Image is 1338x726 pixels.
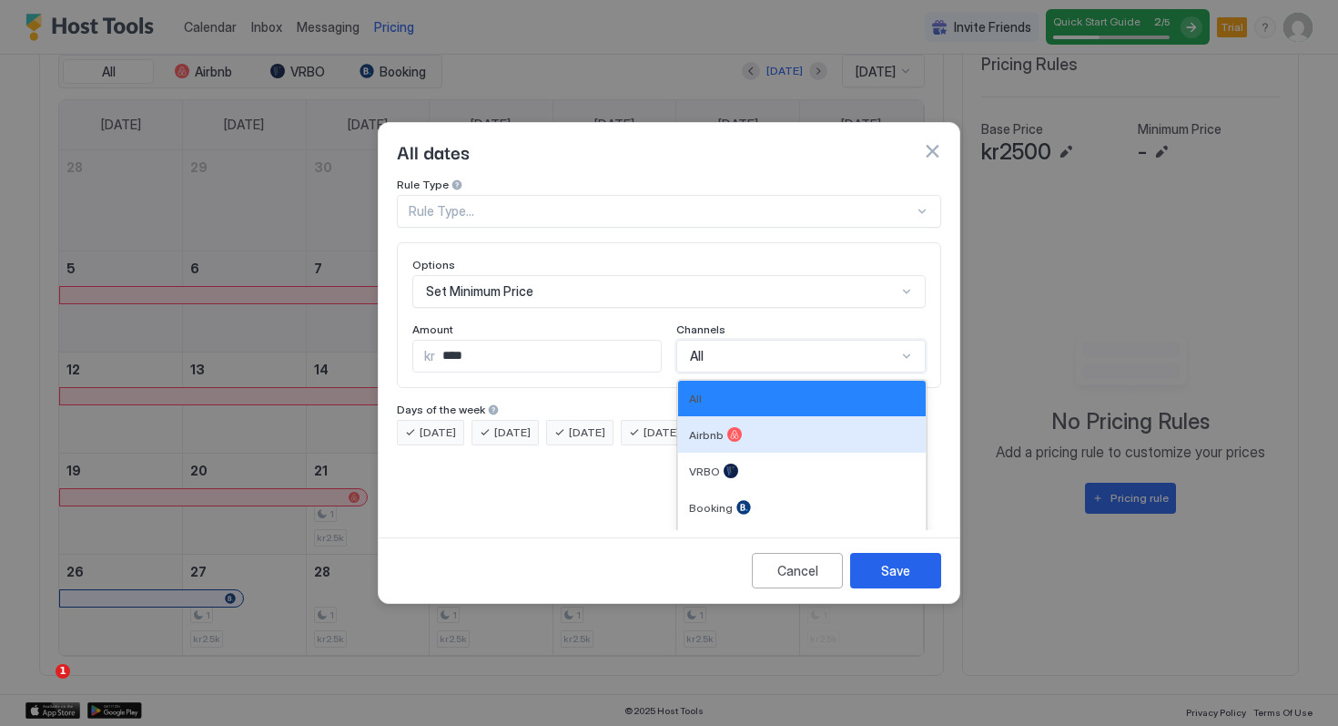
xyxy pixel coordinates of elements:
div: Rule Type... [409,203,914,220]
span: VRBO [689,465,720,478]
span: [DATE] [569,424,605,441]
span: Rule Type [397,178,449,191]
span: Channels [676,322,725,336]
div: Save [881,561,910,580]
span: 1 [56,664,70,679]
span: Amount [412,322,453,336]
span: Days of the week [397,403,485,416]
span: Airbnb [689,428,724,442]
span: [DATE] [494,424,531,441]
span: Booking [689,501,733,515]
span: All dates [397,138,470,165]
span: [DATE] [644,424,680,441]
span: Options [412,258,455,271]
span: kr [424,348,435,364]
span: [DATE] [420,424,456,441]
span: All [689,392,702,405]
input: Input Field [435,341,661,372]
span: Set Minimum Price [426,283,533,300]
div: Cancel [777,561,818,580]
button: Save [850,553,941,588]
iframe: Intercom live chat [18,664,62,708]
button: Cancel [752,553,843,588]
span: All [690,348,704,364]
